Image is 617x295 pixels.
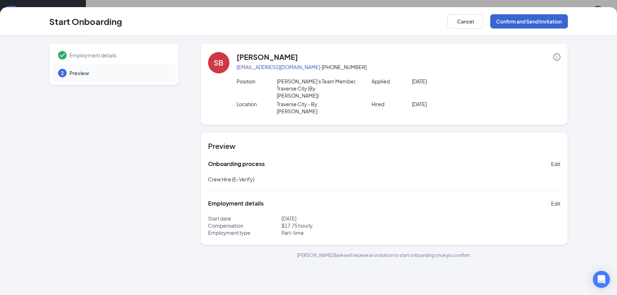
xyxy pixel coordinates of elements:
[281,229,384,236] p: Part-time
[208,222,281,229] p: Compensation
[277,78,358,99] p: [PERSON_NAME]'s Team Member, Traverse City (By [PERSON_NAME])
[61,69,64,77] span: 2
[277,100,358,115] p: Traverse City - By [PERSON_NAME]
[551,200,560,207] span: Edit
[208,141,560,151] h4: Preview
[490,14,568,29] button: Confirm and Send Invitation
[237,78,277,85] p: Position
[412,78,493,85] p: [DATE]
[69,69,168,77] span: Preview
[551,198,560,209] button: Edit
[208,215,281,222] p: Start date
[58,51,67,59] svg: Checkmark
[412,100,493,108] p: [DATE]
[553,53,560,61] span: info-circle
[201,252,568,258] p: [PERSON_NAME] Banks will receive an invitation to start onboarding once you confirm.
[237,100,277,108] p: Location
[593,271,610,288] div: Open Intercom Messenger
[69,52,168,59] span: Employment details
[281,215,384,222] p: [DATE]
[551,158,560,170] button: Edit
[49,15,122,27] h3: Start Onboarding
[208,160,265,168] h5: Onboarding process
[237,63,560,71] p: · [PHONE_NUMBER]
[551,160,560,167] span: Edit
[447,14,483,29] button: Cancel
[281,222,384,229] p: $ 17.75 hourly
[237,52,298,62] h4: [PERSON_NAME]
[237,64,320,70] a: [EMAIL_ADDRESS][DOMAIN_NAME]
[208,176,254,182] span: Crew Hire (E-Verify)
[214,58,223,68] div: SB
[208,200,264,207] h5: Employment details
[372,100,412,108] p: Hired
[208,229,281,236] p: Employment type
[372,78,412,85] p: Applied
